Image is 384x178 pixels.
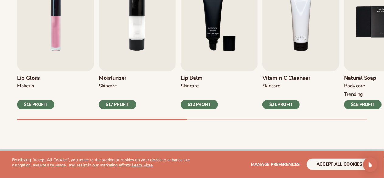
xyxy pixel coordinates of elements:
div: Open Intercom Messenger [363,157,378,172]
h3: Moisturizer [99,75,136,82]
h3: Natural Soap [344,75,382,82]
div: BODY Care [344,83,382,89]
h3: Lip Balm [181,75,218,82]
div: SKINCARE [181,83,218,89]
h3: Vitamin C Cleanser [262,75,310,82]
a: Learn More [132,162,153,168]
div: $15 PROFIT [344,100,382,109]
button: accept all cookies [307,159,372,170]
h3: Lip Gloss [17,75,54,82]
div: $17 PROFIT [99,100,136,109]
div: SKINCARE [99,83,136,89]
div: $16 PROFIT [17,100,54,109]
div: TRENDING [344,91,382,98]
span: Manage preferences [251,162,300,167]
div: $21 PROFIT [262,100,300,109]
p: By clicking "Accept All Cookies", you agree to the storing of cookies on your device to enhance s... [12,158,192,168]
div: $12 PROFIT [181,100,218,109]
div: MAKEUP [17,83,54,89]
div: Skincare [262,83,310,89]
button: Manage preferences [251,159,300,170]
